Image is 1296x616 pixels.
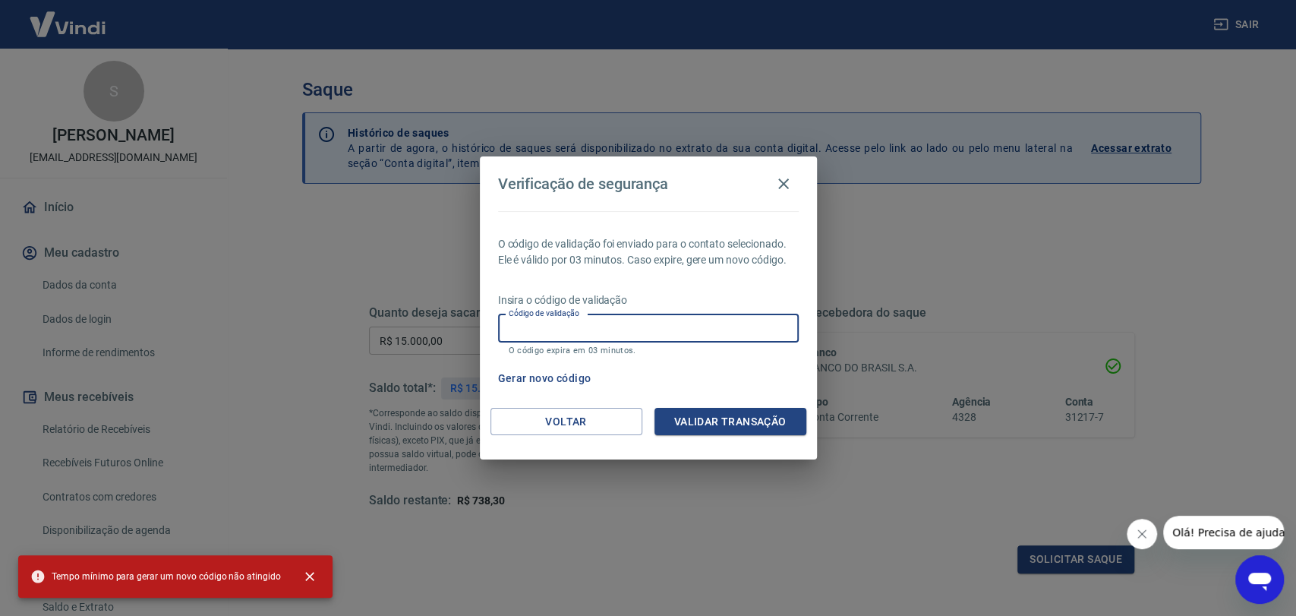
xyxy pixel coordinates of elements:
[490,408,642,436] button: Voltar
[492,365,598,393] button: Gerar novo código
[498,236,799,268] p: O código de validação foi enviado para o contato selecionado. Ele é válido por 03 minutos. Caso e...
[498,292,799,308] p: Insira o código de validação
[1235,555,1284,604] iframe: Botão para abrir a janela de mensagens
[30,569,281,584] span: Tempo mínimo para gerar um novo código não atingido
[509,346,788,355] p: O código expira em 03 minutos.
[293,560,326,593] button: close
[498,175,669,193] h4: Verificação de segurança
[1163,516,1284,549] iframe: Mensagem da empresa
[9,11,128,23] span: Olá! Precisa de ajuda?
[1127,519,1157,549] iframe: Fechar mensagem
[509,308,579,319] label: Código de validação
[654,408,806,436] button: Validar transação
